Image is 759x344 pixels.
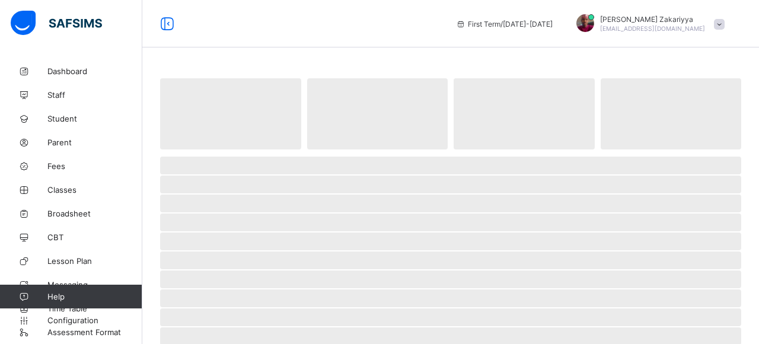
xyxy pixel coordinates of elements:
span: Help [47,292,142,301]
span: ‌ [160,308,741,326]
span: ‌ [160,195,741,212]
span: ‌ [160,78,301,149]
span: ‌ [454,78,595,149]
span: Lesson Plan [47,256,142,266]
span: ‌ [160,251,741,269]
span: ‌ [160,157,741,174]
span: [EMAIL_ADDRESS][DOMAIN_NAME] [600,25,705,32]
span: Dashboard [47,66,142,76]
span: ‌ [160,270,741,288]
span: Configuration [47,316,142,325]
span: [PERSON_NAME] Zakariyya [600,15,705,24]
span: Messaging [47,280,142,289]
span: Staff [47,90,142,100]
span: Broadsheet [47,209,142,218]
span: ‌ [160,214,741,231]
span: CBT [47,232,142,242]
span: Parent [47,138,142,147]
img: safsims [11,11,102,36]
span: session/term information [456,20,553,28]
span: Assessment Format [47,327,142,337]
span: ‌ [307,78,448,149]
span: ‌ [160,232,741,250]
span: Student [47,114,142,123]
span: Fees [47,161,142,171]
span: ‌ [601,78,742,149]
div: IbrahimZakariyya [565,14,731,34]
span: ‌ [160,289,741,307]
span: ‌ [160,176,741,193]
span: Classes [47,185,142,195]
